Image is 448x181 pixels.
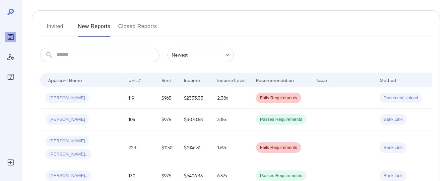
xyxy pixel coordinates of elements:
div: Newest [167,48,234,62]
span: [PERSON_NAME].. [45,173,91,179]
div: Recommendation [256,76,294,84]
div: FAQ [5,71,16,82]
button: New Reports [78,21,110,37]
td: 223 [123,130,156,165]
td: $1150 [156,130,179,165]
span: Bank Link [380,173,407,179]
div: Income Level [217,76,245,84]
div: Applicant Name [48,76,82,84]
td: 2.38x [212,87,251,109]
td: 3.15x [212,109,251,130]
td: 104 [123,109,156,130]
span: Document Upload [380,95,422,101]
div: Issue [317,76,327,84]
span: Fails Requirements [256,145,301,151]
button: Closed Reports [118,21,157,37]
span: [PERSON_NAME].. [45,151,91,158]
span: Bank Link [380,145,407,151]
td: 1.69x [212,130,251,165]
td: $1946.81 [179,130,212,165]
div: Income [184,76,200,84]
span: Passes Requirements [256,116,306,123]
span: [PERSON_NAME] [45,95,89,101]
td: 119 [123,87,156,109]
span: [PERSON_NAME] [45,138,89,144]
span: Fails Requirements [256,95,301,101]
div: Reports [5,32,16,42]
div: Log Out [5,157,16,168]
span: Passes Requirements [256,173,306,179]
div: Rent [161,76,172,84]
div: Manage Users [5,52,16,62]
td: $965 [156,87,179,109]
span: [PERSON_NAME] [45,116,89,123]
button: Invited [40,21,70,37]
span: Bank Link [380,116,407,123]
td: $975 [156,109,179,130]
div: Method [380,76,396,84]
td: $2333.33 [179,87,212,109]
td: $3070.58 [179,109,212,130]
div: Unit # [128,76,141,84]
